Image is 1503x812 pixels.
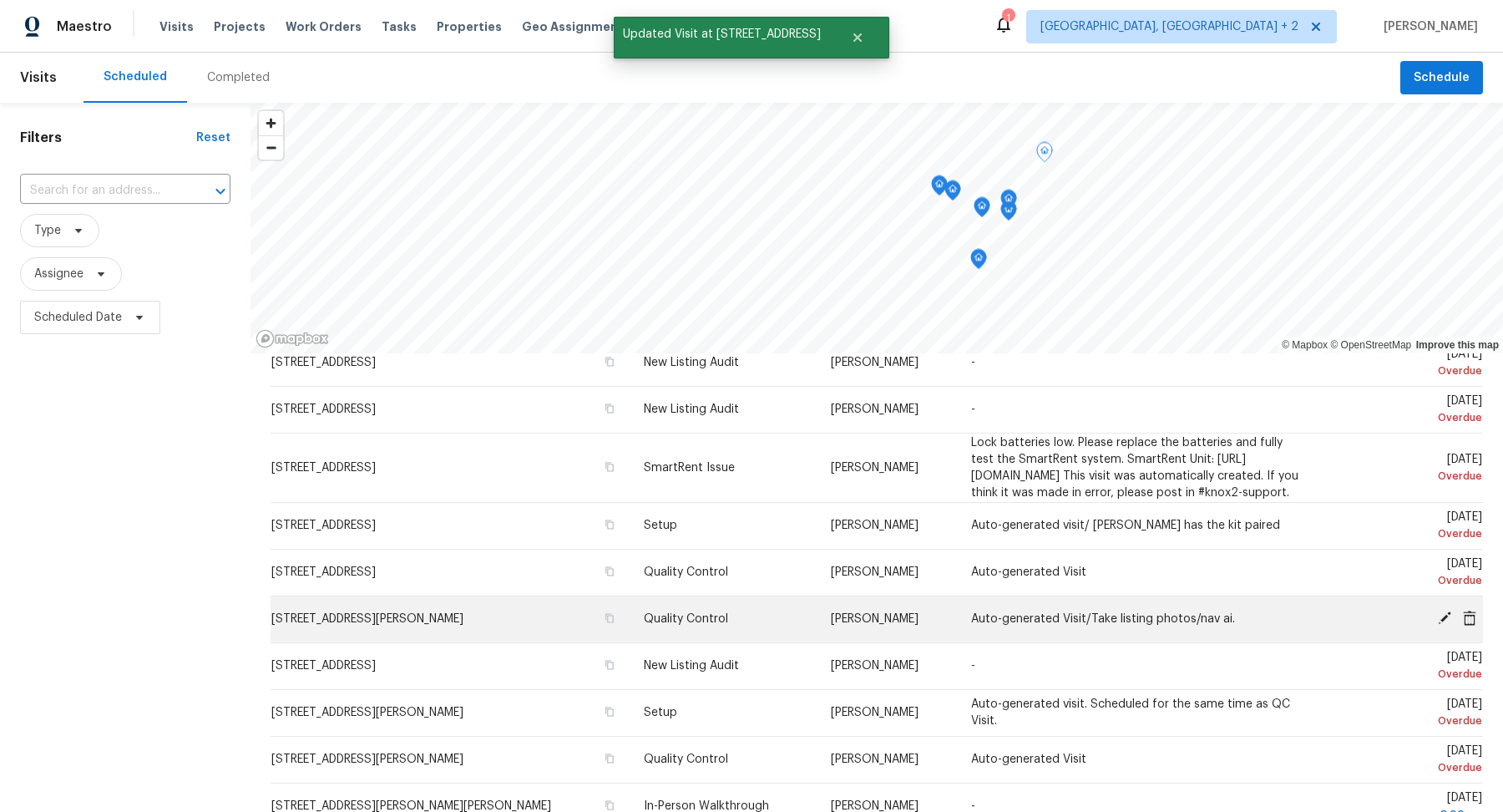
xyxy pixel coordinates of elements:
[259,135,283,160] button: Zoom out
[382,21,417,33] span: Tasks
[437,18,502,35] span: Properties
[831,754,918,765] span: [PERSON_NAME]
[271,660,376,672] span: [STREET_ADDRESS]
[1335,698,1482,729] span: [DATE]
[831,566,918,578] span: [PERSON_NAME]
[831,357,918,368] span: [PERSON_NAME]
[1000,190,1017,216] div: Map marker
[1335,348,1482,379] span: [DATE]
[644,520,677,531] span: Setup
[1432,611,1457,626] span: Edit
[971,520,1280,531] span: Auto-generated visit/ [PERSON_NAME] has the kit paired
[644,462,735,474] span: SmartRent Issue
[831,800,918,812] span: [PERSON_NAME]
[1335,409,1482,426] div: Overdue
[1335,713,1482,729] div: Overdue
[602,657,617,672] button: Copy Address
[644,566,728,578] span: Quality Control
[614,17,830,52] span: Updated Visit at [STREET_ADDRESS]
[831,660,918,672] span: [PERSON_NAME]
[1330,339,1411,351] a: OpenStreetMap
[1335,511,1482,542] span: [DATE]
[207,69,270,86] div: Completed
[1335,759,1482,776] div: Overdue
[271,462,376,474] span: [STREET_ADDRESS]
[1457,611,1482,626] span: Cancel
[286,18,362,35] span: Work Orders
[602,751,617,766] button: Copy Address
[1335,363,1482,379] div: Overdue
[602,517,617,532] button: Copy Address
[1335,558,1482,589] span: [DATE]
[271,357,376,368] span: [STREET_ADDRESS]
[971,698,1290,727] span: Auto-generated visit. Scheduled for the same time as QC Visit.
[971,754,1086,765] span: Auto-generated Visit
[971,437,1298,499] span: Lock batteries low. Please replace the batteries and fully test the SmartRent system. SmartRent U...
[644,800,769,812] span: In-Person Walkthrough
[1002,10,1014,27] div: 1
[831,462,918,474] span: [PERSON_NAME]
[20,129,196,146] h1: Filters
[1335,468,1482,485] div: Overdue
[1335,652,1482,683] span: [DATE]
[931,175,948,201] div: Map marker
[271,613,463,625] span: [STREET_ADDRESS][PERSON_NAME]
[971,566,1086,578] span: Auto-generated Visit
[644,357,739,368] span: New Listing Audit
[602,459,617,475] button: Copy Address
[196,129,230,146] div: Reset
[602,704,617,719] button: Copy Address
[971,357,975,368] span: -
[271,800,551,812] span: [STREET_ADDRESS][PERSON_NAME][PERSON_NAME]
[34,222,61,239] span: Type
[831,403,918,415] span: [PERSON_NAME]
[1335,572,1482,589] div: Overdue
[1400,61,1483,95] button: Schedule
[944,180,961,206] div: Map marker
[271,566,376,578] span: [STREET_ADDRESS]
[271,403,376,415] span: [STREET_ADDRESS]
[970,249,987,275] div: Map marker
[602,611,617,626] button: Copy Address
[259,136,283,160] span: Zoom out
[831,520,918,531] span: [PERSON_NAME]
[159,18,194,35] span: Visits
[644,660,739,672] span: New Listing Audit
[1377,18,1478,35] span: [PERSON_NAME]
[602,564,617,579] button: Copy Address
[256,329,329,348] a: Mapbox homepage
[271,707,463,718] span: [STREET_ADDRESS][PERSON_NAME]
[831,707,918,718] span: [PERSON_NAME]
[209,180,232,203] button: Open
[57,18,112,35] span: Maestro
[20,59,57,96] span: Visits
[974,197,990,223] div: Map marker
[971,613,1235,625] span: Auto-generated Visit/Take listing photos/nav ai.
[271,520,376,531] span: [STREET_ADDRESS]
[971,403,975,415] span: -
[104,69,167,85] div: Scheduled
[250,103,1503,353] canvas: Map
[602,401,617,416] button: Copy Address
[831,613,918,625] span: [PERSON_NAME]
[34,309,122,326] span: Scheduled Date
[1335,525,1482,542] div: Overdue
[271,754,463,765] span: [STREET_ADDRESS][PERSON_NAME]
[1335,395,1482,426] span: [DATE]
[644,707,677,718] span: Setup
[602,354,617,369] button: Copy Address
[1040,18,1298,35] span: [GEOGRAPHIC_DATA], [GEOGRAPHIC_DATA] + 2
[522,18,630,35] span: Geo Assignments
[20,178,184,204] input: Search for an address...
[830,21,885,54] button: Close
[34,266,83,282] span: Assignee
[1335,745,1482,776] span: [DATE]
[1282,339,1328,351] a: Mapbox
[644,754,728,765] span: Quality Control
[1414,68,1470,89] span: Schedule
[1036,142,1053,168] div: Map marker
[971,660,975,672] span: -
[644,613,728,625] span: Quality Control
[971,800,975,812] span: -
[259,111,283,135] span: Zoom in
